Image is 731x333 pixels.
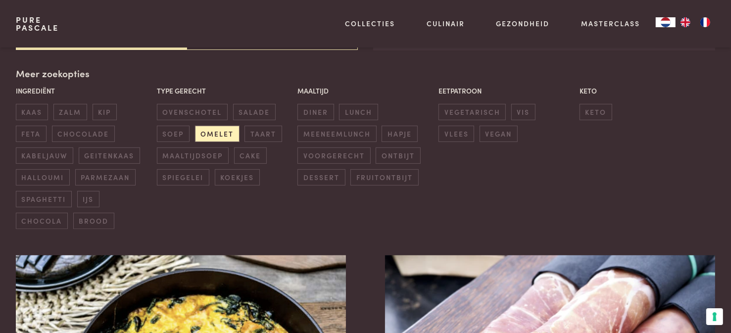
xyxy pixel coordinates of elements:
a: Culinair [427,18,465,29]
span: ontbijt [376,147,420,164]
p: Type gerecht [157,86,292,96]
p: Maaltijd [297,86,433,96]
span: chocola [16,213,68,229]
span: cake [234,147,267,164]
span: meeneemlunch [297,126,376,142]
span: omelet [195,126,240,142]
span: kaas [16,104,48,120]
ul: Language list [676,17,715,27]
span: voorgerecht [297,147,370,164]
span: soep [157,126,190,142]
span: spaghetti [16,191,72,207]
span: keto [580,104,612,120]
span: koekjes [215,169,260,186]
span: zalm [53,104,87,120]
span: chocolade [52,126,115,142]
span: dessert [297,169,345,186]
span: kip [93,104,117,120]
span: vegan [480,126,518,142]
span: hapje [382,126,417,142]
span: lunch [339,104,378,120]
span: salade [233,104,276,120]
span: ijs [77,191,99,207]
span: diner [297,104,334,120]
a: Gezondheid [496,18,550,29]
p: Ingrediënt [16,86,151,96]
span: spiegelei [157,169,209,186]
span: vlees [439,126,474,142]
p: Keto [580,86,715,96]
aside: Language selected: Nederlands [656,17,715,27]
span: kabeljauw [16,147,73,164]
span: taart [244,126,282,142]
span: maaltijdsoep [157,147,229,164]
a: Masterclass [581,18,640,29]
span: ovenschotel [157,104,228,120]
div: Language [656,17,676,27]
a: Collecties [345,18,395,29]
span: fruitontbijt [350,169,418,186]
span: feta [16,126,47,142]
span: brood [73,213,114,229]
p: Eetpatroon [439,86,574,96]
a: EN [676,17,695,27]
a: PurePascale [16,16,59,32]
span: parmezaan [75,169,136,186]
a: FR [695,17,715,27]
button: Uw voorkeuren voor toestemming voor trackingtechnologieën [706,308,723,325]
a: NL [656,17,676,27]
span: geitenkaas [79,147,140,164]
span: vegetarisch [439,104,506,120]
span: vis [511,104,536,120]
span: halloumi [16,169,70,186]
